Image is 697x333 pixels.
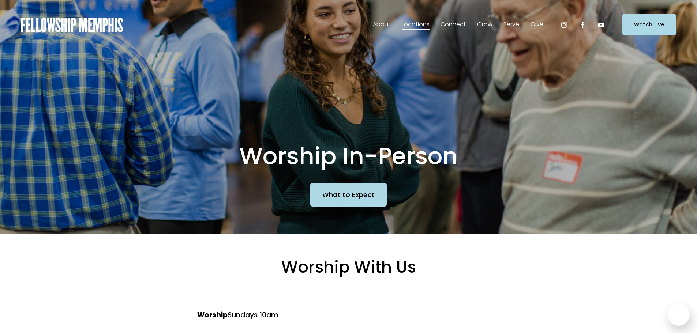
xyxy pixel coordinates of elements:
a: folder dropdown [477,19,492,31]
a: folder dropdown [441,19,466,31]
a: Facebook [579,21,587,29]
a: folder dropdown [402,19,430,31]
span: Serve [503,19,519,30]
a: What to Expect [310,183,386,206]
h1: Worship In-Person [184,142,513,171]
img: Fellowship Memphis [21,18,123,32]
h4: Sundays 10am [147,310,328,320]
h2: Worship With Us [129,257,568,278]
a: Watch Live [622,14,676,35]
a: folder dropdown [373,19,390,31]
span: Grow [477,19,492,30]
span: Locations [402,19,430,30]
span: Give [531,19,543,30]
a: YouTube [597,21,605,29]
a: folder dropdown [531,19,543,31]
strong: Worship [197,310,228,320]
span: About [373,19,390,30]
span: Connect [441,19,466,30]
a: Instagram [561,21,568,29]
a: folder dropdown [503,19,519,31]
